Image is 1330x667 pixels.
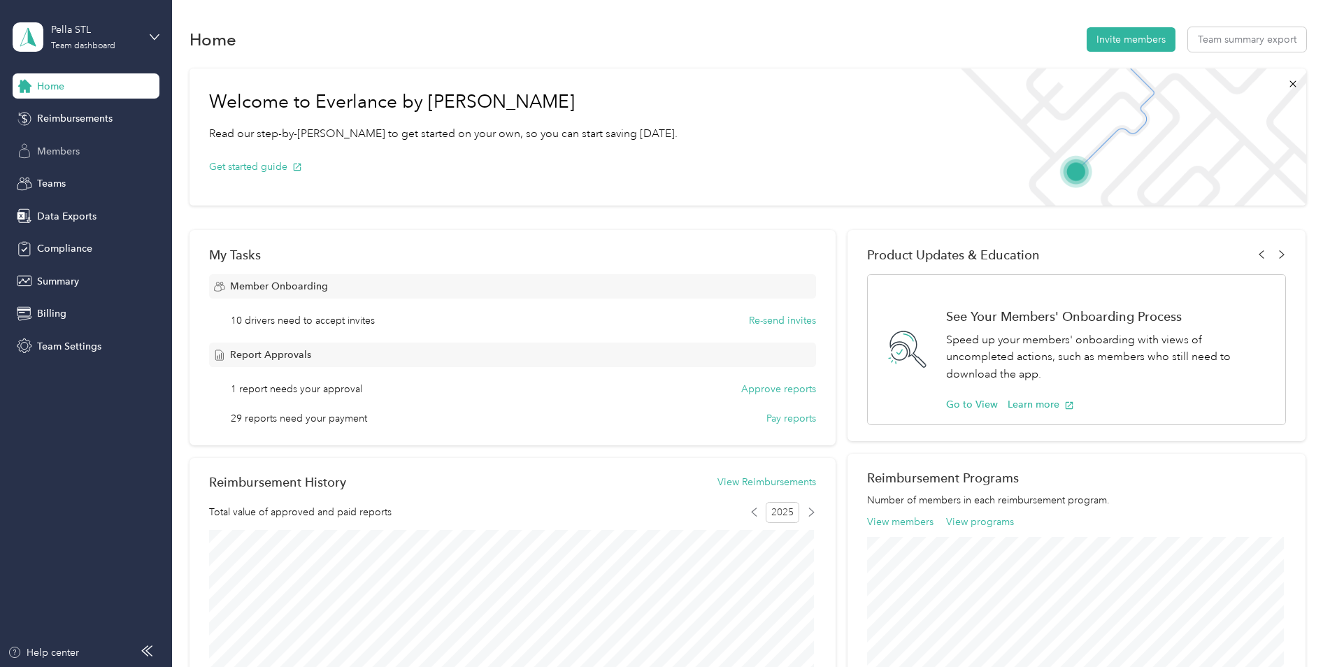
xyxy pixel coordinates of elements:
[1188,27,1306,52] button: Team summary export
[230,347,311,362] span: Report Approvals
[8,645,79,660] button: Help center
[37,209,96,224] span: Data Exports
[51,22,138,37] div: Pella STL
[51,42,115,50] div: Team dashboard
[37,111,113,126] span: Reimbursements
[946,397,998,412] button: Go to View
[209,505,392,519] span: Total value of approved and paid reports
[867,471,1286,485] h2: Reimbursement Programs
[209,248,816,262] div: My Tasks
[717,475,816,489] button: View Reimbursements
[37,339,101,354] span: Team Settings
[37,241,92,256] span: Compliance
[946,515,1014,529] button: View programs
[867,515,934,529] button: View members
[741,382,816,396] button: Approve reports
[1252,589,1330,667] iframe: Everlance-gr Chat Button Frame
[231,411,367,426] span: 29 reports need your payment
[946,331,1271,383] p: Speed up your members' onboarding with views of uncompleted actions, such as members who still ne...
[231,313,375,328] span: 10 drivers need to accept invites
[37,79,64,94] span: Home
[867,493,1286,508] p: Number of members in each reimbursement program.
[231,382,362,396] span: 1 report needs your approval
[190,32,236,47] h1: Home
[946,309,1271,324] h1: See Your Members' Onboarding Process
[209,91,678,113] h1: Welcome to Everlance by [PERSON_NAME]
[1087,27,1175,52] button: Invite members
[947,69,1306,206] img: Welcome to everlance
[1008,397,1074,412] button: Learn more
[209,475,346,489] h2: Reimbursement History
[766,411,816,426] button: Pay reports
[766,502,799,523] span: 2025
[749,313,816,328] button: Re-send invites
[209,159,302,174] button: Get started guide
[230,279,328,294] span: Member Onboarding
[37,144,80,159] span: Members
[209,125,678,143] p: Read our step-by-[PERSON_NAME] to get started on your own, so you can start saving [DATE].
[37,176,66,191] span: Teams
[37,306,66,321] span: Billing
[37,274,79,289] span: Summary
[867,248,1040,262] span: Product Updates & Education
